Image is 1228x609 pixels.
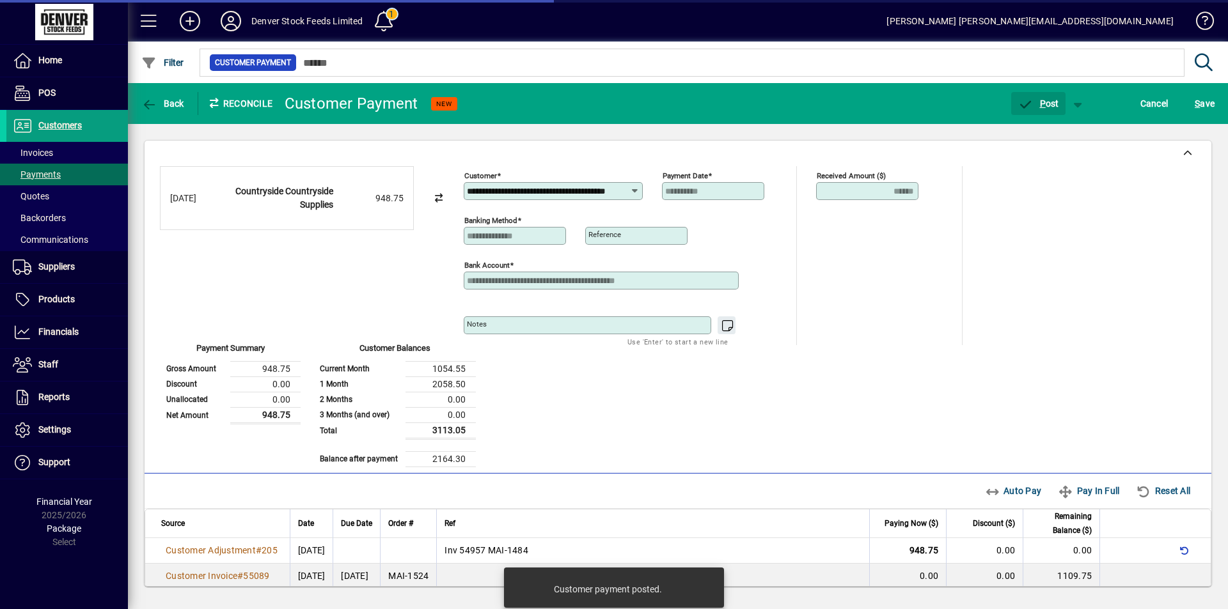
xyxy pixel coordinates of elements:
a: Home [6,45,128,77]
td: 0.00 [230,392,301,407]
span: 205 [262,545,278,555]
button: Reset All [1131,479,1195,502]
span: Date [298,516,314,530]
a: Quotes [6,185,128,207]
td: Gross Amount [160,361,230,376]
app-page-header-button: Back [128,92,198,115]
div: [PERSON_NAME] [PERSON_NAME][EMAIL_ADDRESS][DOMAIN_NAME] [886,11,1174,31]
mat-label: Reference [588,230,621,239]
button: Profile [210,10,251,33]
span: [DATE] [298,571,326,581]
td: Unallocated [160,392,230,407]
div: [DATE] [170,192,221,205]
span: Staff [38,359,58,369]
button: Auto Pay [980,479,1047,502]
span: Source [161,516,185,530]
span: Quotes [13,191,49,201]
span: Filter [141,58,184,68]
td: 1 Month [313,376,405,392]
span: Reports [38,392,70,402]
span: POS [38,88,56,98]
a: Staff [6,349,128,381]
span: Invoices [13,148,53,158]
span: Discount ($) [973,516,1015,530]
span: ost [1018,98,1059,109]
div: 948.75 [340,192,404,205]
a: Suppliers [6,251,128,283]
mat-label: Notes [467,320,487,328]
button: Pay In Full [1053,479,1124,502]
span: Backorders [13,213,66,223]
td: 0.00 [230,376,301,392]
td: Inv 54957 MAI-1484 [436,538,869,564]
span: # [237,571,243,581]
span: Settings [38,424,71,435]
span: Customers [38,120,82,130]
td: 2 Months [313,392,405,407]
span: # [256,545,262,555]
button: Filter [138,51,187,74]
span: 55089 [243,571,269,581]
td: MAI-1524 [380,564,436,589]
td: 2058.50 [405,376,476,392]
span: Back [141,98,184,109]
app-page-summary-card: Customer Balances [313,345,476,467]
td: 2164.30 [405,451,476,466]
span: [DATE] [298,545,326,555]
span: 0.00 [920,571,938,581]
span: 0.00 [1073,545,1092,555]
span: Suppliers [38,261,75,272]
a: Communications [6,229,128,251]
td: 3113.05 [405,422,476,438]
span: Products [38,294,75,304]
span: Support [38,457,70,467]
div: Reconcile [198,93,275,114]
mat-label: Received Amount ($) [817,171,886,180]
button: Back [138,92,187,115]
span: 1109.75 [1057,571,1092,581]
a: Backorders [6,207,128,229]
span: Reset All [1136,481,1190,501]
span: Remaining Balance ($) [1031,509,1092,537]
span: Package [47,523,81,534]
button: Save [1192,92,1218,115]
div: Customer Payment [285,93,418,114]
td: 0.00 [405,392,476,407]
mat-hint: Use 'Enter' to start a new line [627,334,728,349]
a: Customer Adjustment#205 [161,543,282,557]
span: Order # [388,516,413,530]
a: Reports [6,382,128,413]
a: Financials [6,316,128,348]
span: Customer Invoice [166,571,237,581]
td: 0.00 [405,407,476,422]
td: [DATE] [333,564,380,589]
a: Products [6,284,128,316]
span: S [1195,98,1200,109]
span: Paying Now ($) [885,516,938,530]
td: 948.75 [230,361,301,376]
span: Financial Year [36,497,92,507]
span: 0.00 [996,571,1015,581]
a: Customer Invoice#55089 [161,569,274,583]
div: Customer payment posted. [554,583,662,596]
span: Customer Adjustment [166,545,256,555]
span: 0.00 [996,545,1015,555]
td: Current Month [313,361,405,376]
td: Total [313,422,405,438]
span: NEW [436,100,452,108]
span: Home [38,55,62,65]
app-page-summary-card: Payment Summary [160,345,301,424]
a: Support [6,447,128,479]
span: Cancel [1140,93,1169,114]
span: P [1040,98,1046,109]
span: Financials [38,327,79,337]
span: 948.75 [909,545,939,555]
div: Payment Summary [160,342,301,361]
a: Invoices [6,142,128,164]
span: ave [1195,93,1215,114]
td: 3 Months (and over) [313,407,405,422]
td: Net Amount [160,407,230,423]
div: Customer Balances [313,342,476,361]
button: Post [1011,92,1066,115]
td: 948.75 [230,407,301,423]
